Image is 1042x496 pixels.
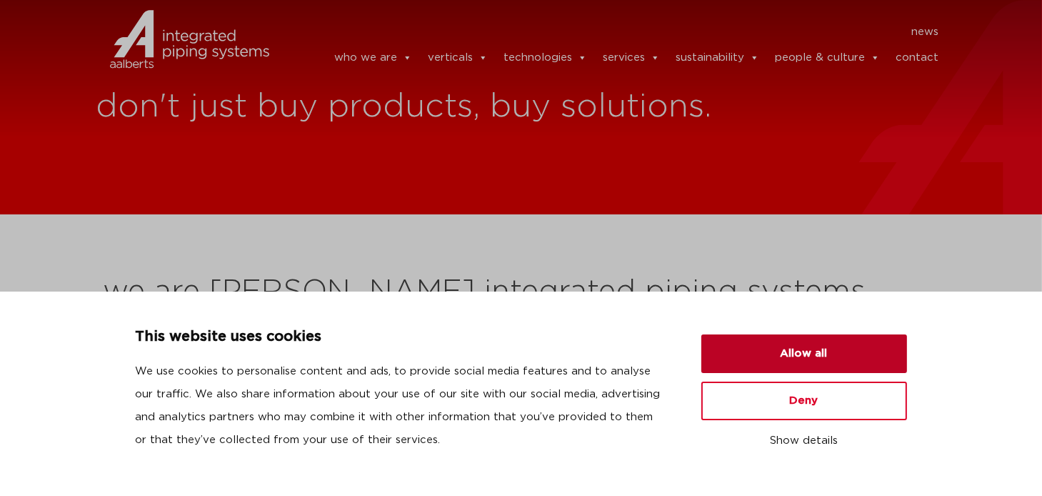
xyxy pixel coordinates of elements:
p: This website uses cookies [136,326,667,349]
button: Deny [701,382,907,420]
a: contact [896,44,938,72]
a: services [603,44,660,72]
button: Show details [701,429,907,453]
a: news [911,21,938,44]
h2: we are [PERSON_NAME] integrated piping systems [104,275,939,309]
a: verticals [428,44,488,72]
p: We use cookies to personalise content and ads, to provide social media features and to analyse ou... [136,360,667,452]
button: Allow all [701,334,907,373]
a: who we are [334,44,412,72]
a: people & culture [775,44,880,72]
a: sustainability [676,44,759,72]
a: technologies [504,44,587,72]
nav: Menu [291,21,939,44]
